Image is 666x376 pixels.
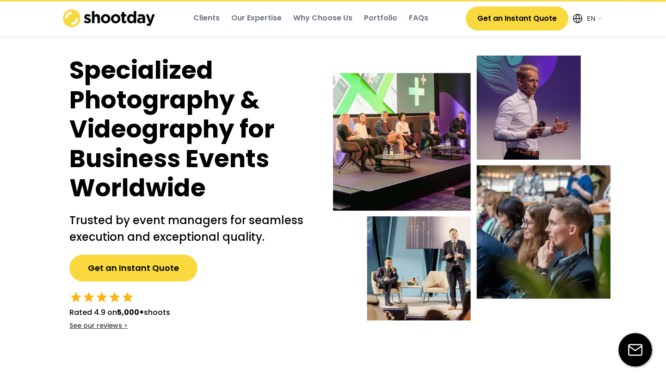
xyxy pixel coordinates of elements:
[69,255,197,282] button: Get an Instant Quote
[618,333,652,367] img: email-icon%20%281%29.svg
[69,307,170,318] div: Rated 4.9 on shoots
[95,291,108,304] button: star
[193,13,220,23] div: Clients
[63,9,155,27] img: shootday_logo.png
[69,56,314,203] h1: Specialized Photography & Videography for Business Events Worldwide
[117,307,144,318] strong: 5,000+
[466,6,568,31] button: Get an Instant Quote
[409,13,428,23] div: FAQs
[121,291,134,304] button: star
[69,212,314,245] h2: Trusted by event managers for seamless execution and exceptional quality.
[108,291,121,304] button: star
[364,13,397,23] div: Portfolio
[293,13,352,23] div: Why Choose Us
[333,56,610,320] img: Event-hero-intl%402x.webp
[231,13,282,23] div: Our Expertise
[69,321,128,331] div: See our reviews >
[573,14,582,23] img: Icon%20feather-globe%20%281%29.svg
[69,291,82,304] button: star
[82,291,95,304] button: star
